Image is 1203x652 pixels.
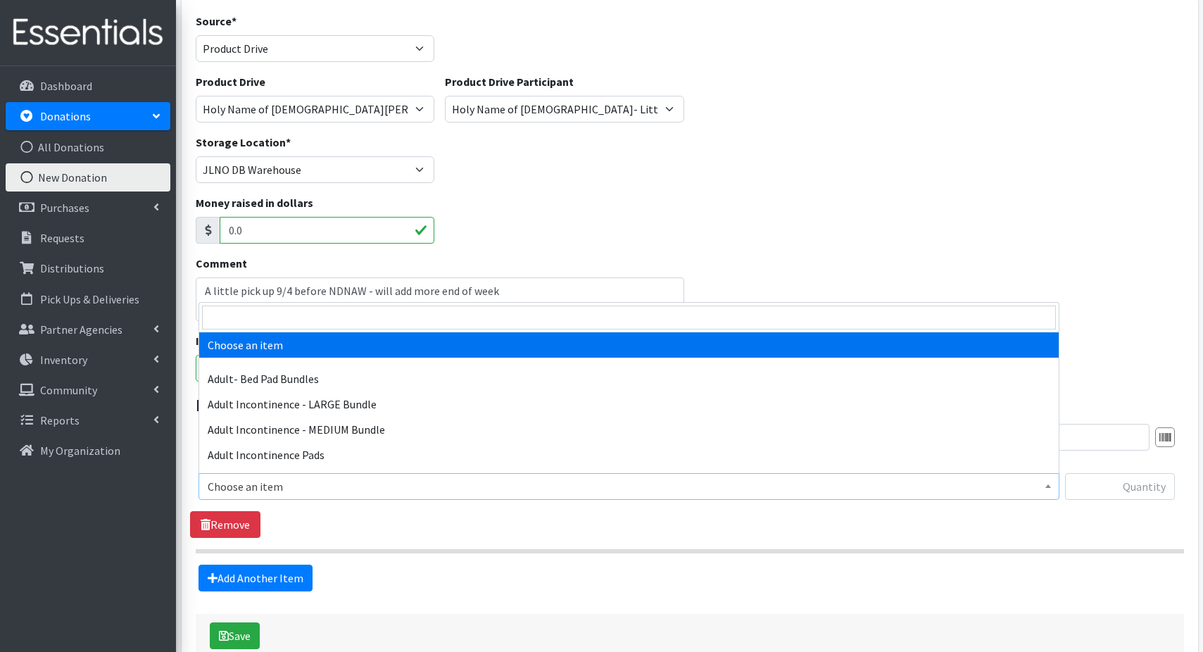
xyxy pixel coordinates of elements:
[40,292,139,306] p: Pick Ups & Deliveries
[199,442,1059,468] li: Adult Incontinence Pads
[196,13,237,30] label: Source
[196,134,291,151] label: Storage Location
[40,322,122,337] p: Partner Agencies
[232,14,237,28] abbr: required
[196,73,265,90] label: Product Drive
[40,79,92,93] p: Dashboard
[199,366,1059,391] li: Adult- Bed Pad Bundles
[6,133,170,161] a: All Donations
[40,201,89,215] p: Purchases
[6,102,170,130] a: Donations
[6,346,170,374] a: Inventory
[6,285,170,313] a: Pick Ups & Deliveries
[6,163,170,192] a: New Donation
[199,332,1059,358] li: Choose an item
[6,224,170,252] a: Requests
[210,622,260,649] button: Save
[40,383,97,397] p: Community
[445,73,574,90] label: Product Drive Participant
[199,473,1059,500] span: Choose an item
[199,468,1059,493] li: Adult Incontinence - SMALL Bundle
[40,231,84,245] p: Requests
[190,511,260,538] a: Remove
[1065,473,1175,500] input: Quantity
[196,255,247,272] label: Comment
[40,444,120,458] p: My Organization
[6,406,170,434] a: Reports
[199,565,313,591] a: Add Another Item
[6,9,170,56] img: HumanEssentials
[40,353,87,367] p: Inventory
[208,477,1050,496] span: Choose an item
[6,194,170,222] a: Purchases
[40,413,80,427] p: Reports
[199,417,1059,442] li: Adult Incontinence - MEDIUM Bundle
[196,393,1184,418] legend: Items in this donation
[196,332,250,349] label: Issued on
[199,391,1059,417] li: Adult Incontinence - LARGE Bundle
[286,135,291,149] abbr: required
[40,261,104,275] p: Distributions
[40,109,91,123] p: Donations
[6,437,170,465] a: My Organization
[6,72,170,100] a: Dashboard
[6,315,170,344] a: Partner Agencies
[6,376,170,404] a: Community
[6,254,170,282] a: Distributions
[196,194,313,211] label: Money raised in dollars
